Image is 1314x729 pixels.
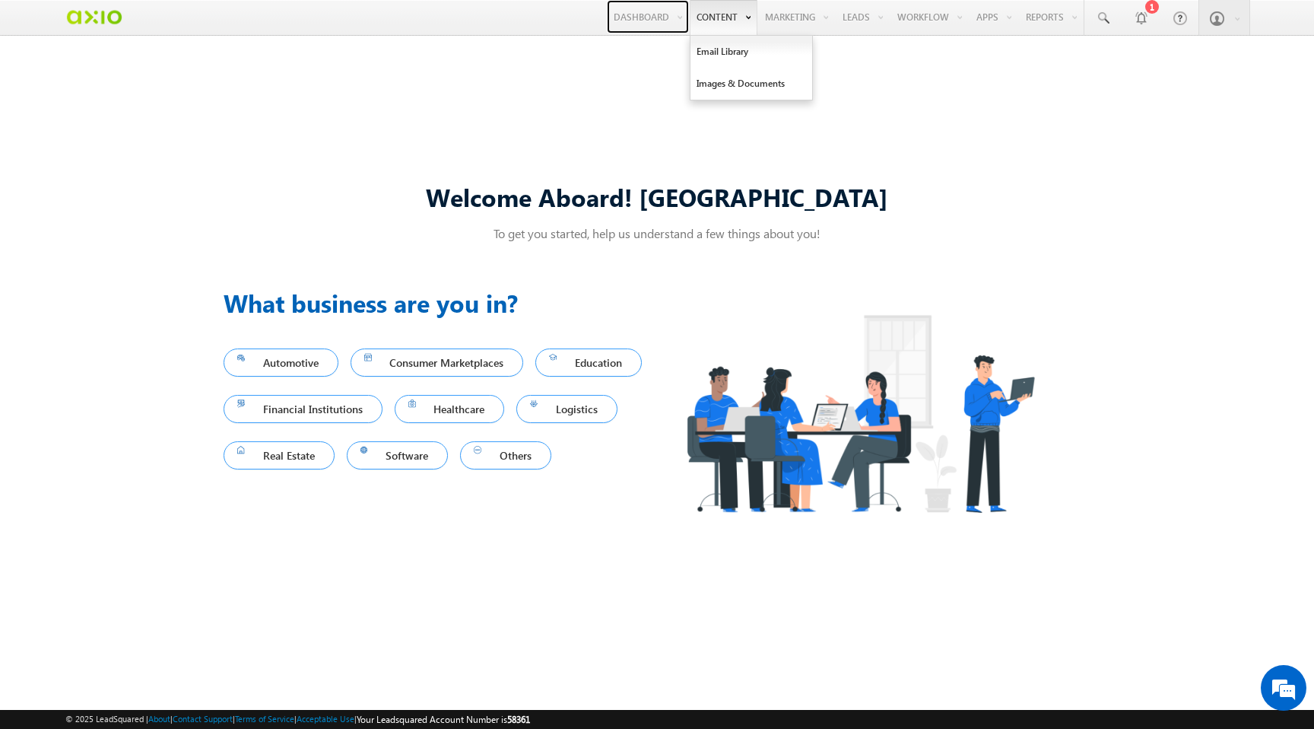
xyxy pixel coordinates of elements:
[690,68,812,100] a: Images & Documents
[237,352,325,373] span: Automotive
[408,399,491,419] span: Healthcare
[237,399,369,419] span: Financial Institutions
[237,445,321,466] span: Real Estate
[297,714,354,724] a: Acceptable Use
[549,352,628,373] span: Education
[148,714,170,724] a: About
[357,714,530,725] span: Your Leadsquared Account Number is
[65,4,122,30] img: Custom Logo
[690,36,812,68] a: Email Library
[224,285,657,321] h3: What business are you in?
[235,714,294,724] a: Terms of Service
[65,712,530,727] span: © 2025 LeadSquared | | | | |
[530,399,604,419] span: Logistics
[474,445,538,466] span: Others
[657,285,1063,543] img: Industry.png
[507,714,530,725] span: 58361
[360,445,435,466] span: Software
[364,352,510,373] span: Consumer Marketplaces
[173,714,233,724] a: Contact Support
[224,180,1090,213] div: Welcome Aboard! [GEOGRAPHIC_DATA]
[224,225,1090,241] p: To get you started, help us understand a few things about you!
